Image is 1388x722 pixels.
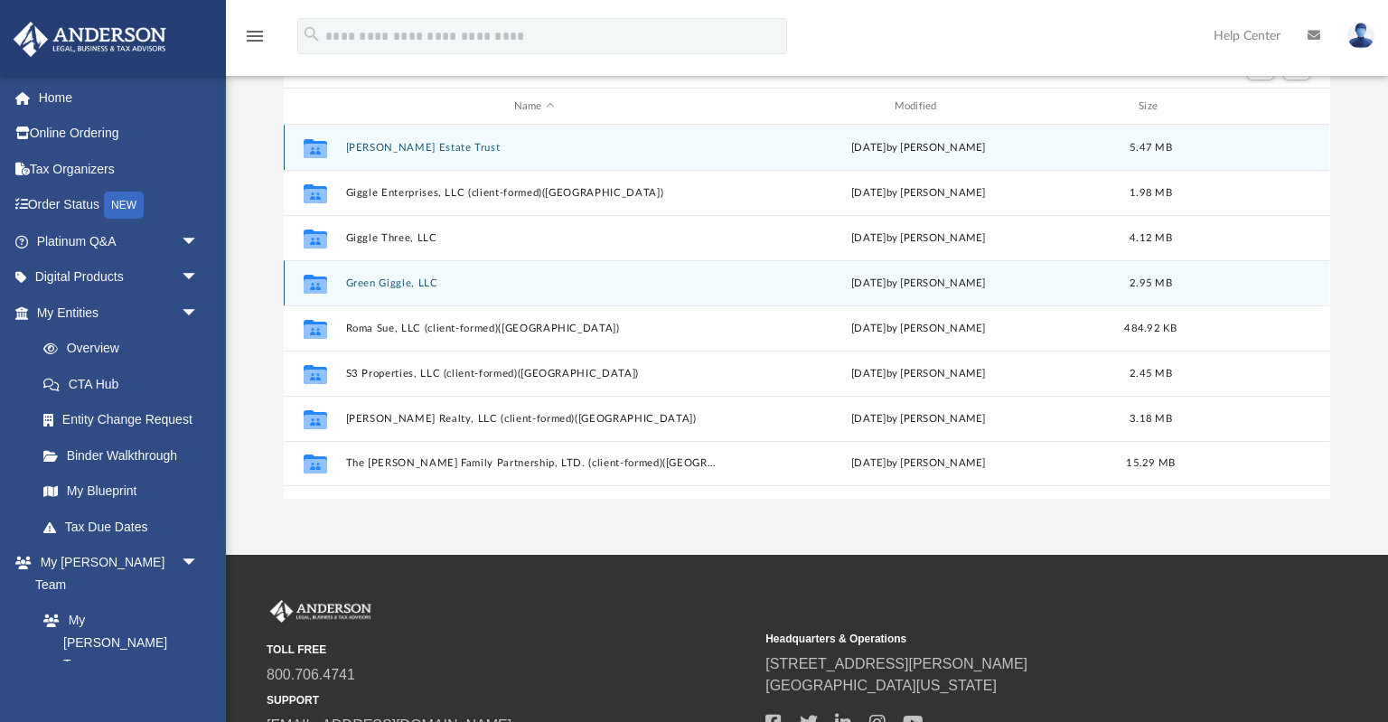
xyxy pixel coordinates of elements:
span: 3.18 MB [1130,414,1172,424]
button: [PERSON_NAME] Estate Trust [346,142,723,154]
div: id [292,98,337,115]
a: Platinum Q&Aarrow_drop_down [13,223,226,259]
a: Tax Due Dates [25,509,226,545]
span: [DATE] [851,369,886,379]
small: Headquarters & Operations [765,631,1252,647]
a: My [PERSON_NAME] Teamarrow_drop_down [13,545,217,603]
div: id [1196,98,1322,115]
div: [DATE] by [PERSON_NAME] [730,185,1107,202]
img: User Pic [1347,23,1374,49]
a: Digital Productsarrow_drop_down [13,259,226,295]
div: by [PERSON_NAME] [730,321,1107,337]
a: Order StatusNEW [13,187,226,224]
span: 2.45 MB [1130,369,1172,379]
div: Size [1115,98,1187,115]
div: [DATE] by [PERSON_NAME] [730,276,1107,292]
span: arrow_drop_down [181,295,217,332]
span: arrow_drop_down [181,259,217,296]
a: Home [13,80,226,116]
span: 1.98 MB [1130,188,1172,198]
a: CTA Hub [25,366,226,402]
div: Name [345,98,722,115]
i: menu [244,25,266,47]
span: 484.92 KB [1125,323,1177,333]
button: Giggle Enterprises, LLC (client-formed)([GEOGRAPHIC_DATA]) [346,187,723,199]
a: Overview [25,331,226,367]
div: Modified [730,98,1107,115]
button: Giggle Three, LLC [346,232,723,244]
span: 5.47 MB [1130,143,1172,153]
div: grid [284,125,1329,499]
img: Anderson Advisors Platinum Portal [267,600,375,624]
span: 2.95 MB [1130,278,1172,288]
span: arrow_drop_down [181,223,217,260]
div: [DATE] by [PERSON_NAME] [730,230,1107,247]
span: 4.12 MB [1130,233,1172,243]
a: 800.706.4741 [267,667,355,682]
small: TOLL FREE [267,642,753,658]
span: 15.29 MB [1127,458,1176,468]
i: search [302,24,322,44]
a: menu [244,34,266,47]
span: arrow_drop_down [181,545,217,582]
button: S3 Properties, LLC (client-formed)([GEOGRAPHIC_DATA]) [346,368,723,380]
div: [DATE] by [PERSON_NAME] [730,455,1107,472]
div: NEW [104,192,144,219]
button: Roma Sue, LLC (client-formed)([GEOGRAPHIC_DATA]) [346,323,723,334]
a: Binder Walkthrough [25,437,226,474]
button: The [PERSON_NAME] Family Partnership, LTD. (client-formed)([GEOGRAPHIC_DATA]) [346,457,723,469]
small: SUPPORT [267,692,753,708]
div: by [PERSON_NAME] [730,366,1107,382]
a: My Blueprint [25,474,217,510]
button: [PERSON_NAME] Realty, LLC (client-formed)([GEOGRAPHIC_DATA]) [346,413,723,425]
a: My [PERSON_NAME] Team [25,603,208,683]
button: Green Giggle, LLC [346,277,723,289]
a: Online Ordering [13,116,226,152]
a: [STREET_ADDRESS][PERSON_NAME] [765,656,1027,671]
a: My Entitiesarrow_drop_down [13,295,226,331]
div: [DATE] by [PERSON_NAME] [730,140,1107,156]
a: [GEOGRAPHIC_DATA][US_STATE] [765,678,997,693]
div: by [PERSON_NAME] [730,411,1107,427]
span: [DATE] [851,323,886,333]
a: Entity Change Request [25,402,226,438]
a: Tax Organizers [13,151,226,187]
img: Anderson Advisors Platinum Portal [8,22,172,57]
span: [DATE] [851,414,886,424]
